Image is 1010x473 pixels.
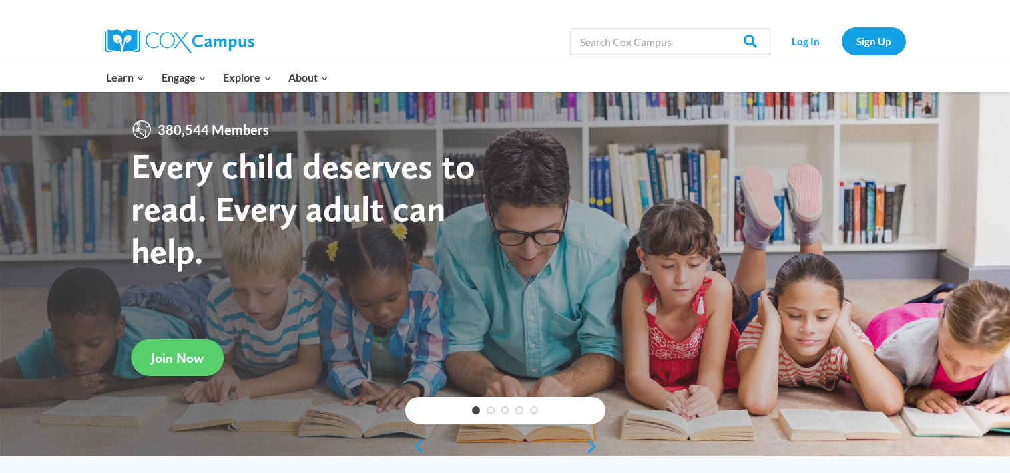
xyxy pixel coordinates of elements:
[223,69,271,86] span: Explore
[472,406,480,414] a: 1
[515,406,523,414] a: 4
[131,144,475,272] strong: Every child deserves to read. Every adult can help.
[777,27,906,55] nav: Secondary Navigation
[842,27,906,55] a: Sign Up
[501,406,509,414] a: 3
[405,433,605,460] div: content slider buttons
[152,119,274,140] span: 380,544 Members
[777,27,835,55] a: Log In
[487,406,495,414] a: 2
[162,69,206,86] span: Engage
[98,63,337,92] nav: Primary Navigation
[288,69,328,86] span: About
[530,406,538,414] a: 5
[106,69,144,86] span: Learn
[105,29,254,53] img: Cox Campus
[131,339,224,376] a: Join Now
[585,438,605,454] a: next
[151,350,204,366] span: Join Now
[570,28,770,55] input: Search Cox Campus
[405,438,425,454] a: previous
